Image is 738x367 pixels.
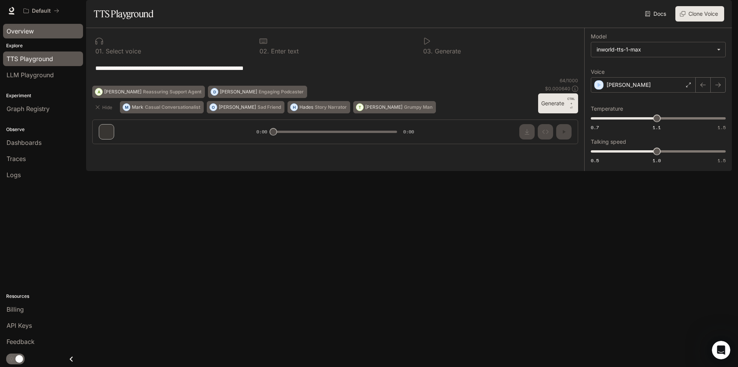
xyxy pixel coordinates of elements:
span: 0.5 [591,157,599,164]
p: Engaging Podcaster [259,90,304,94]
p: CTRL + [567,96,575,106]
div: D [211,86,218,98]
div: M [123,101,130,113]
button: HHadesStory Narrator [288,101,350,113]
p: 0 3 . [423,48,433,54]
a: Docs [643,6,669,22]
p: ⏎ [567,96,575,110]
p: $ 0.000640 [545,85,570,92]
p: 0 1 . [95,48,104,54]
p: 0 2 . [259,48,269,54]
iframe: Intercom live chat [712,341,730,359]
button: D[PERSON_NAME]Engaging Podcaster [208,86,307,98]
p: Sad Friend [258,105,281,110]
p: Temperature [591,106,623,111]
p: Default [32,8,51,14]
p: Mark [132,105,143,110]
span: 1.5 [718,124,726,131]
button: A[PERSON_NAME]Reassuring Support Agent [92,86,205,98]
span: 1.0 [653,157,661,164]
button: GenerateCTRL +⏎ [538,93,578,113]
p: Reassuring Support Agent [143,90,201,94]
p: [PERSON_NAME] [607,81,651,89]
div: inworld-tts-1-max [591,42,725,57]
div: H [291,101,298,113]
button: All workspaces [20,3,63,18]
p: 64 / 1000 [560,77,578,84]
span: 1.1 [653,124,661,131]
p: Enter text [269,48,299,54]
p: [PERSON_NAME] [220,90,257,94]
div: O [210,101,217,113]
p: Hades [299,105,313,110]
button: Hide [92,101,117,113]
p: Grumpy Man [404,105,432,110]
button: MMarkCasual Conversationalist [120,101,204,113]
button: O[PERSON_NAME]Sad Friend [207,101,284,113]
span: 0.7 [591,124,599,131]
p: Select voice [104,48,141,54]
p: Generate [433,48,461,54]
div: T [356,101,363,113]
button: T[PERSON_NAME]Grumpy Man [353,101,436,113]
span: 1.5 [718,157,726,164]
div: A [95,86,102,98]
p: Voice [591,69,605,75]
p: Talking speed [591,139,626,144]
p: [PERSON_NAME] [219,105,256,110]
p: Casual Conversationalist [145,105,200,110]
p: [PERSON_NAME] [104,90,141,94]
p: Story Narrator [315,105,347,110]
button: Clone Voice [675,6,724,22]
p: [PERSON_NAME] [365,105,402,110]
p: Model [591,34,607,39]
h1: TTS Playground [94,6,153,22]
div: inworld-tts-1-max [597,46,713,53]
